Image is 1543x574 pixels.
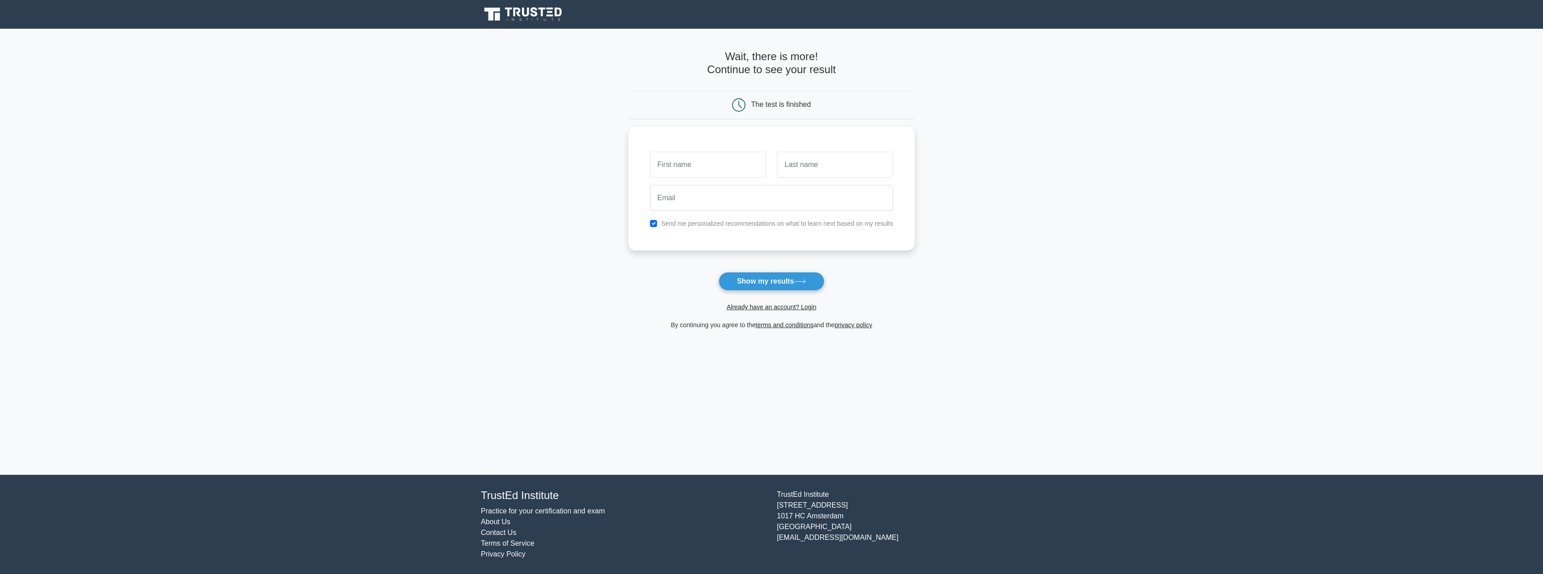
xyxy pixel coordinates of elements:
button: Show my results [719,272,824,291]
h4: TrustEd Institute [481,489,766,502]
a: About Us [481,518,510,526]
input: Email [650,185,894,211]
label: Send me personalized recommendations on what to learn next based on my results [661,220,894,227]
a: terms and conditions [756,321,814,329]
a: Privacy Policy [481,550,526,558]
h4: Wait, there is more! Continue to see your result [628,50,915,76]
div: By continuing you agree to the and the [623,320,920,330]
a: Terms of Service [481,539,534,547]
input: First name [650,152,766,178]
a: Already have an account? Login [727,303,816,311]
div: The test is finished [751,101,811,108]
div: TrustEd Institute [STREET_ADDRESS] 1017 HC Amsterdam [GEOGRAPHIC_DATA] [EMAIL_ADDRESS][DOMAIN_NAME] [771,489,1068,560]
a: Contact Us [481,529,516,536]
a: Practice for your certification and exam [481,507,605,515]
input: Last name [777,152,893,178]
a: privacy policy [835,321,872,329]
